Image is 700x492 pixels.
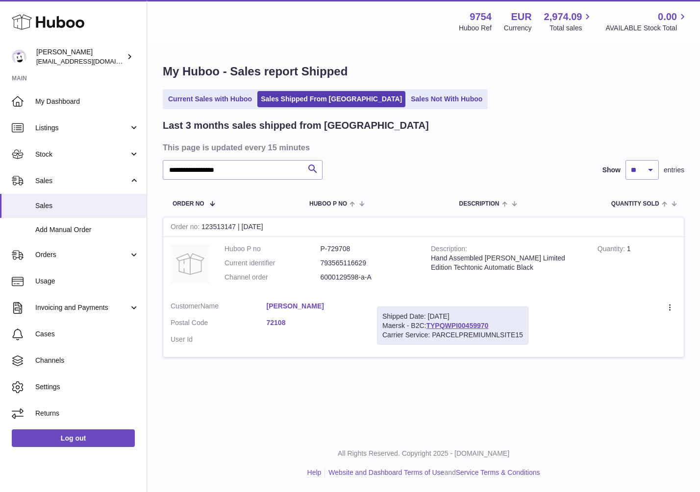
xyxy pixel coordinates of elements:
[35,382,139,392] span: Settings
[328,469,444,476] a: Website and Dashboard Terms of Use
[163,119,429,132] h2: Last 3 months sales shipped from [GEOGRAPHIC_DATA]
[257,91,405,107] a: Sales Shipped From [GEOGRAPHIC_DATA]
[163,217,684,237] div: 123513147 | [DATE]
[12,49,26,64] img: info@fieldsluxury.london
[163,142,682,153] h3: This page is updated every 15 minutes
[382,330,523,340] div: Carrier Service: PARCELPREMIUMNLSITE15
[165,91,255,107] a: Current Sales with Huboo
[267,318,363,328] a: 72108
[35,201,139,211] span: Sales
[309,201,347,207] span: Huboo P no
[470,10,492,23] strong: 9754
[431,254,583,272] div: Hand Assembled [PERSON_NAME] Limited Edition Techtonic Automatic Black
[171,335,267,344] dt: User Id
[550,23,593,33] span: Total sales
[35,303,129,312] span: Invoicing and Payments
[163,64,684,79] h1: My Huboo - Sales report Shipped
[459,23,492,33] div: Huboo Ref
[171,244,210,283] img: no-photo.jpg
[35,225,139,234] span: Add Manual Order
[171,223,201,233] strong: Order no
[325,468,540,477] li: and
[321,244,417,254] dd: P-729708
[504,23,532,33] div: Currency
[171,318,267,330] dt: Postal Code
[605,10,688,33] a: 0.00 AVAILABLE Stock Total
[590,237,684,294] td: 1
[605,23,688,33] span: AVAILABLE Stock Total
[511,10,531,23] strong: EUR
[658,10,677,23] span: 0.00
[173,201,204,207] span: Order No
[611,201,659,207] span: Quantity Sold
[171,302,200,310] span: Customer
[35,409,139,418] span: Returns
[407,91,486,107] a: Sales Not With Huboo
[456,469,540,476] a: Service Terms & Conditions
[321,258,417,268] dd: 793565116629
[35,277,139,286] span: Usage
[225,273,321,282] dt: Channel order
[35,123,129,133] span: Listings
[602,165,621,175] label: Show
[307,469,322,476] a: Help
[155,449,692,458] p: All Rights Reserved. Copyright 2025 - [DOMAIN_NAME]
[12,429,135,447] a: Log out
[664,165,684,175] span: entries
[35,356,139,365] span: Channels
[35,250,129,259] span: Orders
[36,57,144,65] span: [EMAIL_ADDRESS][DOMAIN_NAME]
[377,306,528,345] div: Maersk - B2C:
[35,176,129,186] span: Sales
[459,201,499,207] span: Description
[426,322,488,329] a: TYPQWPI00459970
[431,245,467,255] strong: Description
[36,47,125,66] div: [PERSON_NAME]
[35,329,139,339] span: Cases
[544,10,594,33] a: 2,974.09 Total sales
[544,10,582,23] span: 2,974.09
[598,245,627,255] strong: Quantity
[382,312,523,321] div: Shipped Date: [DATE]
[321,273,417,282] dd: 6000129598-a-A
[267,302,363,311] a: [PERSON_NAME]
[225,258,321,268] dt: Current identifier
[35,150,129,159] span: Stock
[35,97,139,106] span: My Dashboard
[225,244,321,254] dt: Huboo P no
[171,302,267,313] dt: Name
